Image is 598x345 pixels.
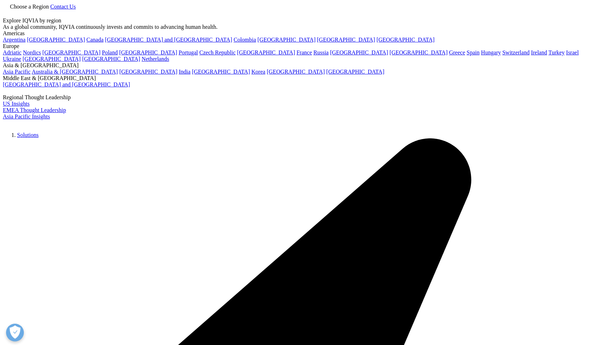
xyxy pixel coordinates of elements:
a: Argentina [3,37,26,43]
div: Asia & [GEOGRAPHIC_DATA] [3,62,595,69]
a: [GEOGRAPHIC_DATA] [330,49,388,55]
a: [GEOGRAPHIC_DATA] [237,49,295,55]
a: [GEOGRAPHIC_DATA] [377,37,435,43]
a: [GEOGRAPHIC_DATA] [119,69,177,75]
div: Middle East & [GEOGRAPHIC_DATA] [3,75,595,81]
a: Turkey [549,49,565,55]
a: [GEOGRAPHIC_DATA] [23,56,81,62]
a: [GEOGRAPHIC_DATA] [326,69,384,75]
a: Australia & [GEOGRAPHIC_DATA] [32,69,118,75]
a: India [179,69,190,75]
a: Czech Republic [199,49,236,55]
a: Solutions [17,132,38,138]
a: Korea [251,69,265,75]
a: Poland [102,49,117,55]
a: Asia Pacific Insights [3,113,50,120]
div: Europe [3,43,595,49]
a: Adriatic [3,49,21,55]
a: Spain [467,49,479,55]
button: Abrir preferências [6,324,24,341]
a: Hungary [481,49,501,55]
a: Netherlands [142,56,169,62]
a: [GEOGRAPHIC_DATA] [389,49,447,55]
a: [GEOGRAPHIC_DATA] [119,49,177,55]
a: Greece [449,49,465,55]
a: Ireland [531,49,547,55]
div: Americas [3,30,595,37]
a: Switzerland [502,49,529,55]
div: As a global community, IQVIA continuously invests and commits to advancing human health. [3,24,595,30]
a: France [297,49,312,55]
a: US Insights [3,101,30,107]
a: [GEOGRAPHIC_DATA] [192,69,250,75]
a: [GEOGRAPHIC_DATA] [257,37,315,43]
a: [GEOGRAPHIC_DATA] [42,49,100,55]
a: Ukraine [3,56,21,62]
a: [GEOGRAPHIC_DATA] [82,56,140,62]
a: EMEA Thought Leadership [3,107,66,113]
a: [GEOGRAPHIC_DATA] and [GEOGRAPHIC_DATA] [105,37,232,43]
a: [GEOGRAPHIC_DATA] [317,37,375,43]
a: Canada [86,37,104,43]
a: Portugal [179,49,198,55]
a: Colombia [234,37,256,43]
div: Explore IQVIA by region [3,17,595,24]
a: Israel [566,49,579,55]
span: Choose a Region [10,4,49,10]
a: Asia Pacific [3,69,31,75]
a: Nordics [23,49,41,55]
div: Regional Thought Leadership [3,94,595,101]
a: [GEOGRAPHIC_DATA] and [GEOGRAPHIC_DATA] [3,81,130,87]
a: [GEOGRAPHIC_DATA] [267,69,325,75]
a: Contact Us [50,4,76,10]
a: [GEOGRAPHIC_DATA] [27,37,85,43]
a: Russia [314,49,329,55]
